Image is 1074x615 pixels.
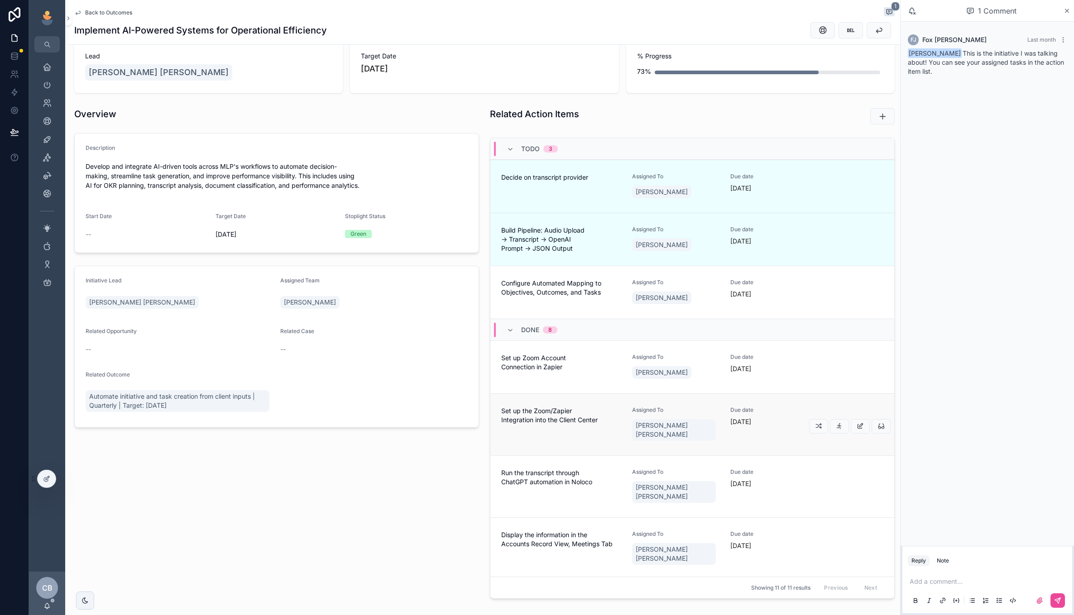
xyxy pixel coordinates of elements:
span: [PERSON_NAME] [636,187,688,196]
span: Build Pipeline: Audio Upload → Transcript → OpenAI Prompt → JSON Output [501,226,621,253]
span: Initiative Lead [86,277,121,284]
button: Note [933,555,953,566]
div: 3 [549,145,552,153]
div: scrollable content [29,52,65,302]
span: Stoplight Status [345,213,385,219]
span: Due date [730,226,818,233]
span: Due date [730,279,818,286]
span: Assigned To [632,530,719,538]
span: [PERSON_NAME] [636,240,688,249]
span: Fox [PERSON_NAME] [922,35,987,44]
h1: Overview [74,108,116,120]
span: Showing 11 of 11 results [751,584,810,591]
a: Automate initiative and task creation from client inputs | Quarterly | Target: [DATE] [86,390,269,412]
span: Automate initiative and task creation from client inputs | Quarterly | Target: [DATE] [89,392,266,410]
span: [PERSON_NAME] [908,48,962,58]
span: [PERSON_NAME] [PERSON_NAME] [89,298,195,307]
span: Last month [1027,36,1056,43]
a: [PERSON_NAME] [PERSON_NAME] [632,543,716,565]
span: Run the transcript through ChatGPT automation in Noloco [501,468,621,486]
span: Assigned To [632,353,719,361]
span: % Progress [637,52,884,61]
span: [PERSON_NAME] [PERSON_NAME] [636,483,712,501]
span: Related Outcome [86,371,130,378]
a: [PERSON_NAME] [PERSON_NAME] [85,64,232,81]
span: Todo [521,144,540,153]
span: Target Date [216,213,246,219]
button: Reply [908,555,930,566]
span: Due date [730,353,818,361]
a: Set up Zoom Account Connection in ZapierAssigned To[PERSON_NAME]Due date[DATE] [490,340,894,393]
h1: Implement AI-Powered Systems for Operational Efficiency [74,24,327,37]
span: [PERSON_NAME] [636,368,688,377]
span: Start Date [86,213,112,219]
span: 1 [891,2,900,11]
span: Assigned Team [280,277,320,284]
span: Due date [730,468,818,476]
a: [PERSON_NAME] [280,296,340,309]
span: Assigned To [632,468,719,476]
p: Develop and integrate AI-driven tools across MLP's workflows to automate decision-making, streaml... [86,162,468,190]
span: Assigned To [632,279,719,286]
p: [DATE] [730,479,751,488]
span: Set up Zoom Account Connection in Zapier [501,353,621,372]
p: [DATE] [730,184,751,193]
span: Done [521,325,539,334]
p: [DATE] [730,237,751,246]
span: [PERSON_NAME] [PERSON_NAME] [636,421,712,439]
div: Note [937,557,949,564]
p: [DATE] [730,417,751,426]
span: [PERSON_NAME] [284,298,336,307]
span: [DATE] [216,230,338,239]
span: Description [86,144,115,151]
a: [PERSON_NAME] [632,366,691,379]
a: Run the transcript through ChatGPT automation in NolocoAssigned To[PERSON_NAME] [PERSON_NAME]Due ... [490,455,894,517]
span: Lead [85,52,332,61]
span: Due date [730,406,818,414]
span: Set up the Zoom/Zapier Integration into the Client Center [501,406,621,424]
span: Display the information in the Accounts Record View, Meetings Tab [501,530,621,548]
span: Back to Outcomes [85,9,132,16]
a: Set up the Zoom/Zapier Integration into the Client CenterAssigned To[PERSON_NAME] [PERSON_NAME]Du... [490,393,894,455]
span: Target Date [361,52,608,61]
span: -- [280,345,286,354]
a: Configure Automated Mapping to Objectives, Outcomes, and TasksAssigned To[PERSON_NAME]Due date[DATE] [490,266,894,319]
div: Green [350,230,366,238]
span: [PERSON_NAME] [PERSON_NAME] [89,66,229,79]
a: Decide on transcript providerAssigned To[PERSON_NAME]Due date[DATE] [490,160,894,213]
span: Due date [730,173,818,180]
span: 1 Comment [978,5,1016,16]
span: [PERSON_NAME] [PERSON_NAME] [636,545,712,563]
span: -- [86,230,91,239]
div: 73% [637,62,651,81]
div: 8 [548,326,552,334]
span: CB [42,582,53,593]
a: [PERSON_NAME] [PERSON_NAME] [632,481,716,503]
a: [PERSON_NAME] [632,186,691,198]
a: [PERSON_NAME] [632,238,691,251]
span: -- [86,345,91,354]
a: [PERSON_NAME] [PERSON_NAME] [86,296,199,309]
button: 1 [884,7,895,18]
a: Back to Outcomes [74,9,132,16]
p: [DATE] [730,541,751,550]
span: Decide on transcript provider [501,173,621,182]
p: [DATE] [730,364,751,373]
a: Display the information in the Accounts Record View, Meetings TabAssigned To[PERSON_NAME] [PERSON... [490,517,894,579]
span: Configure Automated Mapping to Objectives, Outcomes, and Tasks [501,279,621,297]
a: [PERSON_NAME] [PERSON_NAME] [632,419,716,441]
span: [PERSON_NAME] [636,293,688,302]
span: Related Case [280,328,314,334]
span: Assigned To [632,173,719,180]
p: [DATE] [730,290,751,299]
p: [DATE] [361,62,388,75]
span: Assigned To [632,406,719,414]
img: App logo [40,11,54,25]
span: Assigned To [632,226,719,233]
span: Related Opportunity [86,328,137,334]
span: FJ [911,36,916,43]
a: Build Pipeline: Audio Upload → Transcript → OpenAI Prompt → JSON OutputAssigned To[PERSON_NAME]Du... [490,213,894,266]
span: This is the initiative I was talking about! You can see your assigned tasks in the action item list. [908,49,1064,75]
h1: Related Action Items [490,108,579,120]
a: [PERSON_NAME] [632,291,691,304]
